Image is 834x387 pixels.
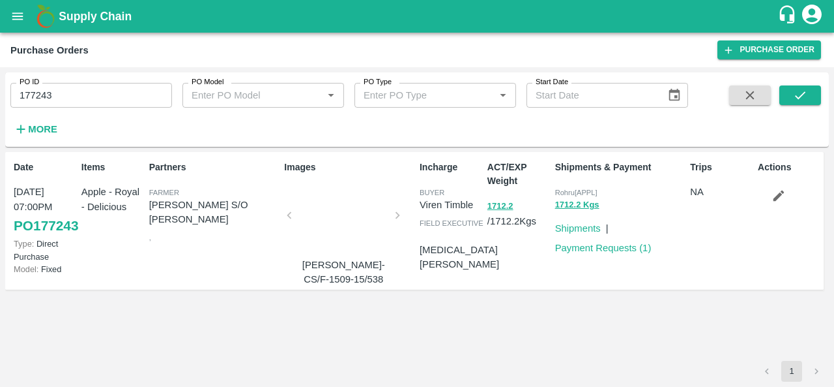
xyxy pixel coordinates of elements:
button: page 1 [781,361,802,382]
strong: More [28,124,57,134]
a: Shipments [555,223,601,234]
p: Direct Purchase [14,238,76,262]
p: Incharge [420,161,482,174]
input: Enter PO Model [186,87,302,104]
p: / 1712.2 Kgs [487,198,550,228]
p: [PERSON_NAME] S/O [PERSON_NAME] [149,198,280,227]
button: 1712.2 [487,199,513,214]
button: Open [323,87,339,104]
span: Rohru[APPL] [555,189,597,196]
p: Fixed [14,263,76,275]
input: Start Date [526,83,657,108]
label: Start Date [536,77,568,87]
div: | [601,216,609,236]
a: Payment Requests (1) [555,243,652,253]
span: buyer [420,189,444,196]
button: More [10,118,61,140]
p: Images [284,161,414,174]
p: [MEDICAL_DATA][PERSON_NAME] [420,243,499,272]
button: Open [495,87,511,104]
p: Apple - Royal - Delicious [81,185,144,214]
div: account of current user [800,3,824,30]
p: NA [690,185,753,199]
button: open drawer [3,1,33,31]
span: Model: [14,264,38,274]
p: Partners [149,161,280,174]
div: customer-support [777,5,800,28]
p: Date [14,161,76,174]
p: Shipments & Payment [555,161,685,174]
p: Trips [690,161,753,174]
div: Purchase Orders [10,42,89,59]
p: Items [81,161,144,174]
nav: pagination navigation [755,361,829,382]
img: logo [33,3,59,29]
label: PO ID [20,77,39,87]
input: Enter PO Type [358,87,474,104]
label: PO Model [192,77,224,87]
span: field executive [420,219,483,227]
a: Supply Chain [59,7,777,25]
p: [PERSON_NAME]-CS/F-1509-15/538 [295,258,392,287]
p: ACT/EXP Weight [487,161,550,188]
input: Enter PO ID [10,83,172,108]
button: Choose date [662,83,687,108]
p: [DATE] 07:00PM [14,185,76,214]
span: Type: [14,239,34,249]
p: Actions [758,161,820,174]
a: Purchase Order [717,40,821,59]
p: Viren Timble [420,198,482,212]
span: Farmer [149,189,179,196]
span: , [149,234,151,241]
button: 1712.2 Kgs [555,198,599,213]
label: PO Type [364,77,392,87]
a: PO177243 [14,214,78,238]
b: Supply Chain [59,10,132,23]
